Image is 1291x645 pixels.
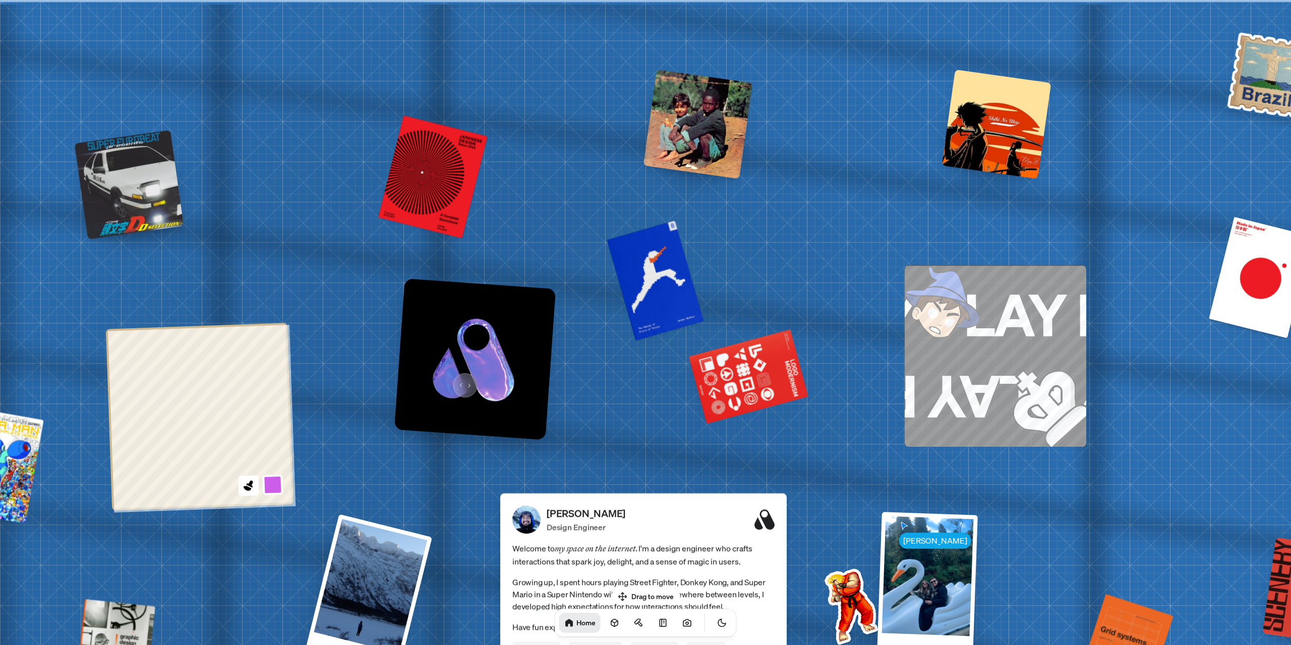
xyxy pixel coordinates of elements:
[512,576,775,612] p: Growing up, I spent hours playing Street Fighter, Donkey Kong, and Super Mario in a Super Nintend...
[576,618,596,627] h1: Home
[512,620,775,633] p: Have fun exploring my portfolio, and feel free to connect below.
[394,278,556,440] img: Logo variation 49
[559,613,601,633] a: Home
[712,613,732,633] button: Toggle Theme
[512,505,541,534] img: Profile Picture
[547,506,625,521] p: [PERSON_NAME]
[555,543,638,553] em: my space on the internet.
[547,521,625,533] p: Design Engineer
[512,542,775,568] span: Welcome to I'm a design engineer who crafts interactions that spark joy, delight, and a sense of ...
